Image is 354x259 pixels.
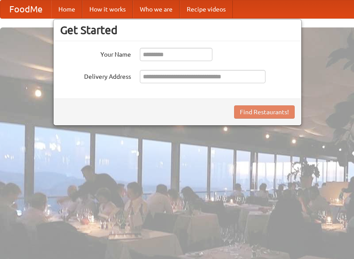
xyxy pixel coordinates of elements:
a: FoodMe [0,0,51,18]
h3: Get Started [60,23,295,37]
label: Your Name [60,48,131,59]
label: Delivery Address [60,70,131,81]
a: Who we are [133,0,180,18]
a: Recipe videos [180,0,233,18]
button: Find Restaurants! [234,105,295,119]
a: How it works [82,0,133,18]
a: Home [51,0,82,18]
